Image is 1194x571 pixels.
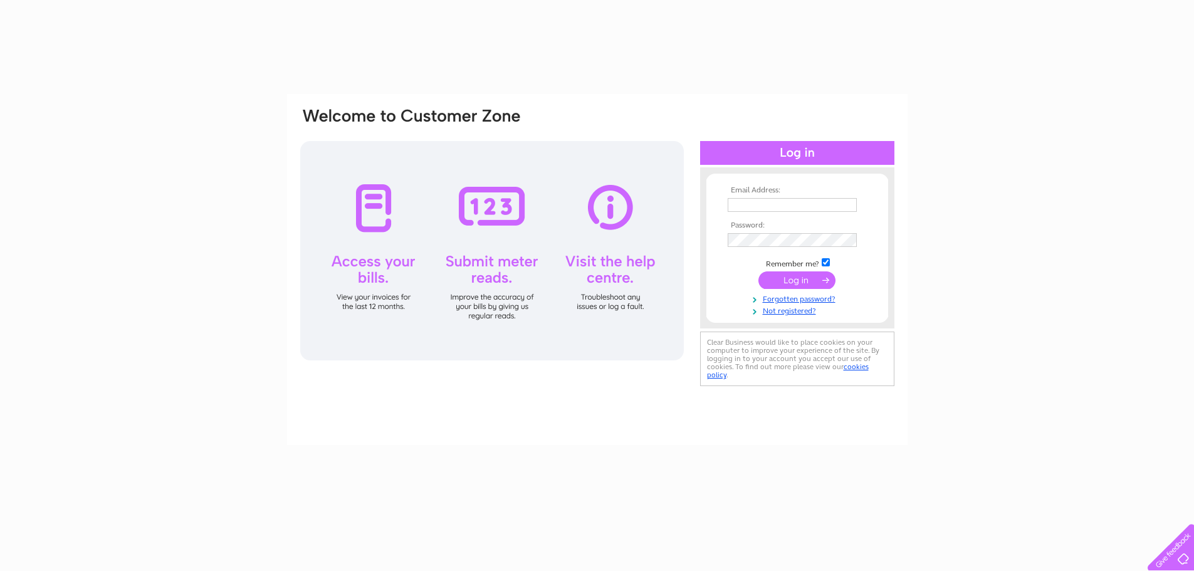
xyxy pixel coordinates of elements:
td: Remember me? [725,256,870,269]
a: Forgotten password? [728,292,870,304]
a: Not registered? [728,304,870,316]
th: Email Address: [725,186,870,195]
input: Submit [758,271,835,289]
th: Password: [725,221,870,230]
a: cookies policy [707,362,869,379]
div: Clear Business would like to place cookies on your computer to improve your experience of the sit... [700,332,894,386]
